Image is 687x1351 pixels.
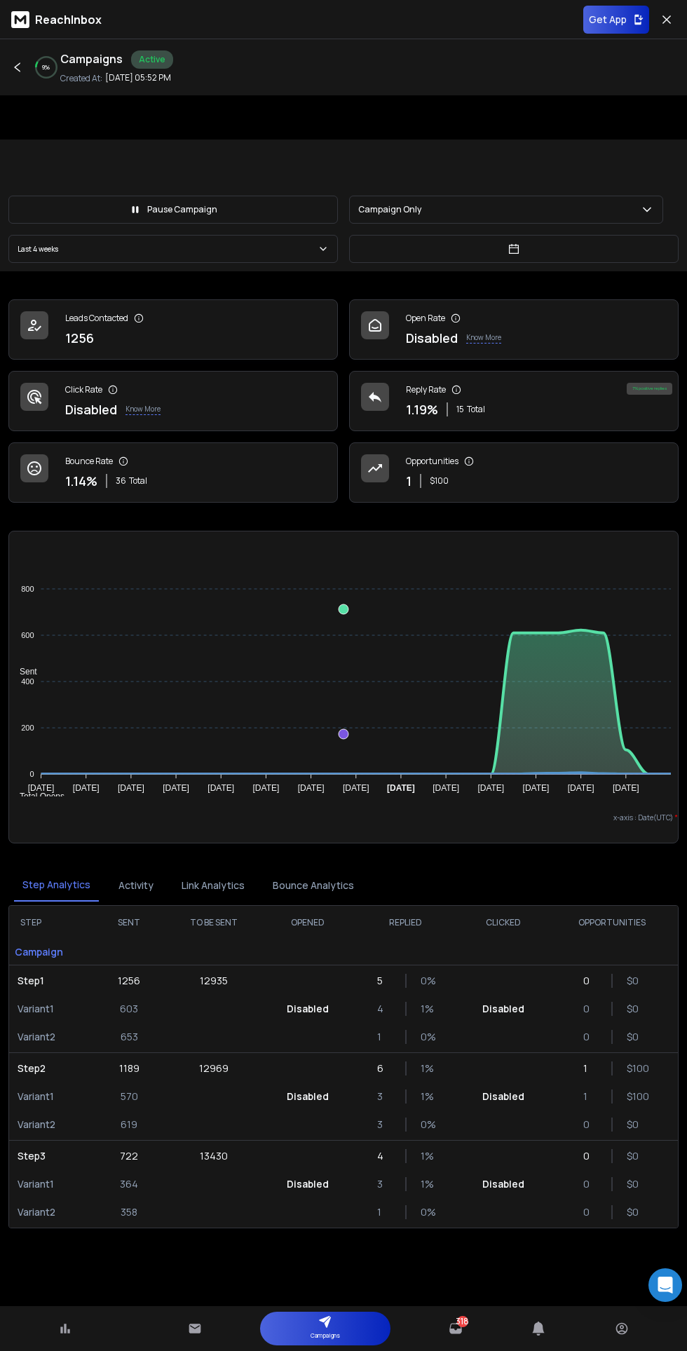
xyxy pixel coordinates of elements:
p: 603 [120,1002,138,1016]
tspan: [DATE] [613,783,639,793]
th: TO BE SENT [162,906,265,939]
p: [DATE] 05:52 PM [105,72,171,83]
p: 4 [377,1002,391,1016]
p: Reply Rate [406,384,446,395]
p: 1 % [421,1061,435,1075]
p: 4 [377,1149,391,1163]
p: 0 % [421,974,435,988]
p: Campaigns [311,1329,340,1343]
th: REPLIED [351,906,460,939]
th: CLICKED [460,906,546,939]
p: Variant 2 [18,1205,88,1219]
p: 0 % [421,1118,435,1132]
p: 619 [121,1118,137,1132]
th: SENT [97,906,163,939]
p: 0 [583,1030,597,1044]
p: $ 0 [627,1002,641,1016]
p: 5 [377,974,391,988]
p: 3 [377,1118,391,1132]
p: Click Rate [65,384,102,395]
button: Link Analytics [173,870,253,901]
p: 570 [121,1089,138,1104]
p: 1 % [421,1002,435,1016]
p: Step 1 [18,974,88,988]
th: STEP [9,906,97,939]
tspan: [DATE] [28,783,55,793]
tspan: [DATE] [298,783,325,793]
p: 0 [583,974,597,988]
p: 1189 [119,1061,140,1075]
p: 364 [120,1177,138,1191]
p: 358 [121,1205,137,1219]
span: Total [467,404,485,415]
p: Variant 1 [18,1177,88,1191]
p: 1 % [421,1089,435,1104]
span: Sent [9,667,37,677]
p: 0 % [421,1030,435,1044]
p: Disabled [287,1089,329,1104]
p: Open Rate [406,313,445,324]
a: Open RateDisabledKnow More [349,299,679,360]
p: $ 0 [627,1205,641,1219]
a: Opportunities1$100 [349,442,679,503]
p: 13430 [200,1149,228,1163]
p: 0 % [421,1205,435,1219]
p: Variant 1 [18,1089,88,1104]
p: Know More [466,332,501,344]
p: 1.19 % [406,400,438,419]
a: Leads Contacted1256 [8,299,338,360]
p: Disabled [482,1089,524,1104]
p: Bounce Rate [65,456,113,467]
button: Pause Campaign [8,196,338,224]
tspan: 0 [29,770,34,778]
span: Total Opens [9,792,64,801]
a: Reply Rate1.19%15Total7% positive replies [349,371,679,431]
p: Variant 1 [18,1002,88,1016]
p: 1.14 % [65,471,97,491]
tspan: [DATE] [208,783,234,793]
p: 1 [377,1030,391,1044]
tspan: 800 [21,585,34,593]
p: 1 [377,1205,391,1219]
p: Last 4 weeks [18,242,64,256]
p: Pause Campaign [147,204,217,215]
tspan: [DATE] [73,783,100,793]
p: $ 0 [627,1149,641,1163]
p: 1256 [65,328,94,348]
button: Activity [110,870,162,901]
p: 1 [406,471,411,491]
span: 36 [116,475,126,487]
p: $ 100 [627,1061,641,1075]
div: Open Intercom Messenger [648,1268,682,1302]
p: Step 2 [18,1061,88,1075]
p: Variant 2 [18,1118,88,1132]
p: Disabled [287,1002,329,1016]
th: OPPORTUNITIES [546,906,678,939]
tspan: [DATE] [253,783,280,793]
p: Campaign Only [358,204,427,215]
p: 12935 [200,974,228,988]
p: 1 [583,1089,597,1104]
p: $ 0 [627,1177,641,1191]
p: 1 [583,1061,597,1075]
p: 1 % [421,1177,435,1191]
p: Disabled [482,1177,524,1191]
p: ReachInbox [35,11,102,28]
p: 653 [121,1030,138,1044]
h1: Campaigns [60,50,123,69]
p: Variant 2 [18,1030,88,1044]
p: 3 [377,1177,391,1191]
p: Leads Contacted [65,313,128,324]
p: 0 [583,1118,597,1132]
p: Disabled [287,1177,329,1191]
tspan: [DATE] [163,783,189,793]
p: 3 [377,1089,391,1104]
p: 0 [583,1002,597,1016]
p: x-axis : Date(UTC) [9,813,678,823]
p: $ 0 [627,1030,641,1044]
p: $ 100 [627,1089,641,1104]
p: Campaign [9,939,97,965]
a: Bounce Rate1.14%36Total [8,442,338,503]
tspan: 600 [21,631,34,639]
button: Bounce Analytics [264,870,362,901]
